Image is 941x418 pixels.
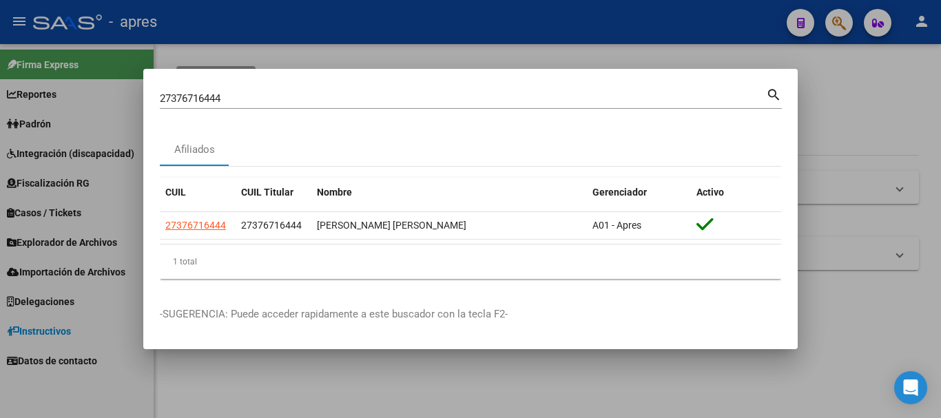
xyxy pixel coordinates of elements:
[236,178,311,207] datatable-header-cell: CUIL Titular
[894,371,927,404] div: Open Intercom Messenger
[241,187,293,198] span: CUIL Titular
[165,220,226,231] span: 27376716444
[174,142,215,158] div: Afiliados
[317,218,581,233] div: [PERSON_NAME] [PERSON_NAME]
[241,220,302,231] span: 27376716444
[160,178,236,207] datatable-header-cell: CUIL
[160,306,781,322] p: -SUGERENCIA: Puede acceder rapidamente a este buscador con la tecla F2-
[587,178,691,207] datatable-header-cell: Gerenciador
[766,85,782,102] mat-icon: search
[592,187,647,198] span: Gerenciador
[160,244,781,279] div: 1 total
[165,187,186,198] span: CUIL
[696,187,724,198] span: Activo
[691,178,781,207] datatable-header-cell: Activo
[311,178,587,207] datatable-header-cell: Nombre
[592,220,641,231] span: A01 - Apres
[317,187,352,198] span: Nombre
